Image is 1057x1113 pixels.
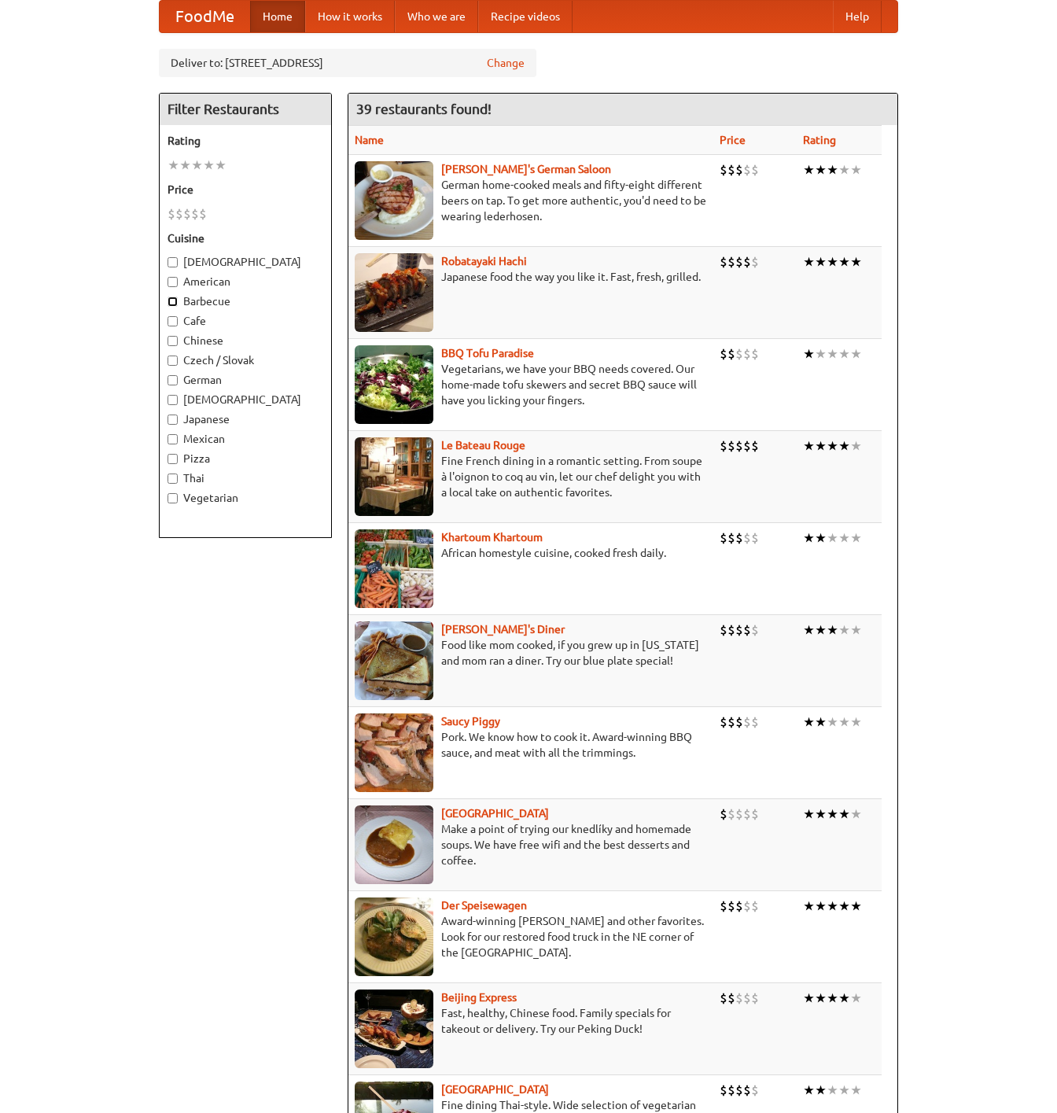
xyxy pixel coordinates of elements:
input: Pizza [168,454,178,464]
a: Beijing Express [441,991,517,1004]
li: ★ [815,161,827,179]
li: ★ [827,1082,838,1099]
li: ★ [179,157,191,174]
li: ★ [827,529,838,547]
li: ★ [803,713,815,731]
b: Der Speisewagen [441,899,527,912]
li: ★ [850,805,862,823]
li: ★ [815,345,827,363]
li: $ [743,253,751,271]
p: Food like mom cooked, if you grew up in [US_STATE] and mom ran a diner. Try our blue plate special! [355,637,707,669]
b: [GEOGRAPHIC_DATA] [441,1083,549,1096]
a: BBQ Tofu Paradise [441,347,534,359]
input: Mexican [168,434,178,444]
li: ★ [203,157,215,174]
label: Barbecue [168,293,323,309]
li: ★ [215,157,226,174]
li: ★ [850,437,862,455]
li: ★ [827,161,838,179]
h5: Price [168,182,323,197]
li: ★ [850,713,862,731]
li: $ [751,1082,759,1099]
label: Japanese [168,411,323,427]
li: ★ [827,713,838,731]
li: ★ [803,621,815,639]
div: Deliver to: [STREET_ADDRESS] [159,49,536,77]
li: $ [727,161,735,179]
img: speisewagen.jpg [355,897,433,976]
b: Saucy Piggy [441,715,500,728]
li: $ [735,345,743,363]
img: bateaurouge.jpg [355,437,433,516]
input: Barbecue [168,297,178,307]
li: ★ [815,990,827,1007]
li: $ [751,253,759,271]
input: Japanese [168,415,178,425]
p: Fast, healthy, Chinese food. Family specials for takeout or delivery. Try our Peking Duck! [355,1005,707,1037]
li: ★ [838,1082,850,1099]
li: ★ [827,253,838,271]
li: $ [168,205,175,223]
img: tofuparadise.jpg [355,345,433,424]
img: beijing.jpg [355,990,433,1068]
li: $ [720,161,727,179]
label: German [168,372,323,388]
label: Pizza [168,451,323,466]
li: $ [735,897,743,915]
img: saucy.jpg [355,713,433,792]
li: ★ [838,621,850,639]
label: Cafe [168,313,323,329]
li: $ [743,990,751,1007]
li: ★ [191,157,203,174]
input: [DEMOGRAPHIC_DATA] [168,257,178,267]
input: American [168,277,178,287]
li: $ [720,1082,727,1099]
img: khartoum.jpg [355,529,433,608]
label: Chinese [168,333,323,348]
li: $ [199,205,207,223]
li: $ [727,1082,735,1099]
li: ★ [815,897,827,915]
h4: Filter Restaurants [160,94,331,125]
li: $ [735,621,743,639]
li: ★ [827,990,838,1007]
h5: Rating [168,133,323,149]
li: ★ [827,805,838,823]
li: ★ [803,253,815,271]
li: $ [735,437,743,455]
li: $ [743,345,751,363]
li: ★ [827,345,838,363]
li: $ [743,437,751,455]
li: $ [743,713,751,731]
li: $ [751,990,759,1007]
li: $ [743,621,751,639]
li: $ [735,1082,743,1099]
a: [PERSON_NAME]'s Diner [441,623,565,636]
input: Czech / Slovak [168,356,178,366]
li: ★ [815,621,827,639]
li: $ [720,990,727,1007]
li: ★ [850,529,862,547]
li: $ [751,621,759,639]
a: Change [487,55,525,71]
li: $ [735,990,743,1007]
li: ★ [827,437,838,455]
input: Vegetarian [168,493,178,503]
li: ★ [838,529,850,547]
p: African homestyle cuisine, cooked fresh daily. [355,545,707,561]
li: $ [751,437,759,455]
li: ★ [803,897,815,915]
li: $ [751,805,759,823]
a: Robatayaki Hachi [441,255,527,267]
li: ★ [803,161,815,179]
a: Rating [803,134,836,146]
li: ★ [815,253,827,271]
label: Mexican [168,431,323,447]
li: ★ [815,1082,827,1099]
input: [DEMOGRAPHIC_DATA] [168,395,178,405]
input: Cafe [168,316,178,326]
p: Fine French dining in a romantic setting. From soupe à l'oignon to coq au vin, let our chef delig... [355,453,707,500]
